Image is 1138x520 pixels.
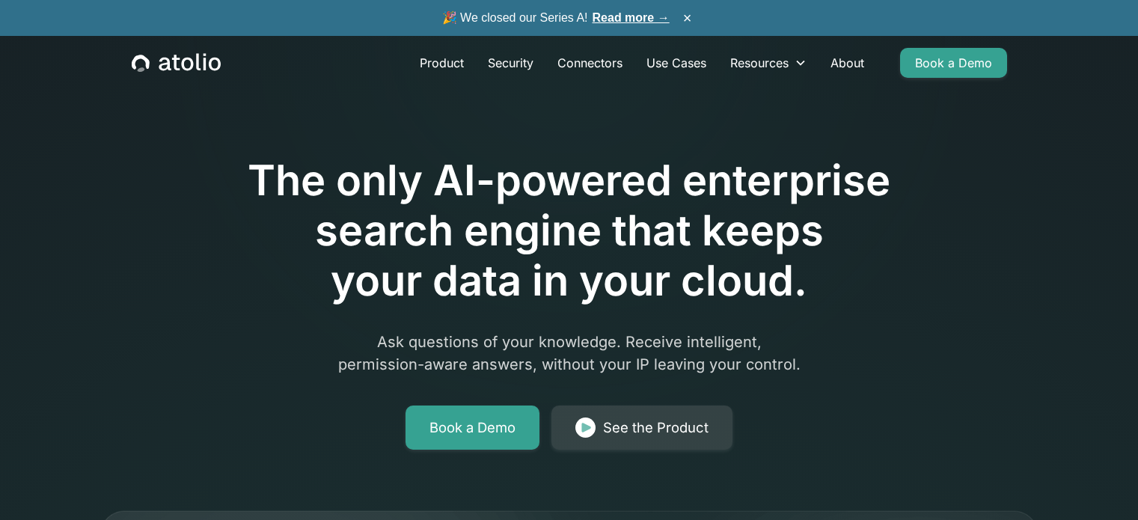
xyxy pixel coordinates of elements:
[545,48,634,78] a: Connectors
[819,48,876,78] a: About
[282,331,857,376] p: Ask questions of your knowledge. Receive intelligent, permission-aware answers, without your IP l...
[186,156,952,307] h1: The only AI-powered enterprise search engine that keeps your data in your cloud.
[551,406,732,450] a: See the Product
[900,48,1007,78] a: Book a Demo
[730,54,789,72] div: Resources
[603,417,709,438] div: See the Product
[593,11,670,24] a: Read more →
[718,48,819,78] div: Resources
[476,48,545,78] a: Security
[634,48,718,78] a: Use Cases
[679,10,697,26] button: ×
[132,53,221,73] a: home
[408,48,476,78] a: Product
[442,9,670,27] span: 🎉 We closed our Series A!
[406,406,539,450] a: Book a Demo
